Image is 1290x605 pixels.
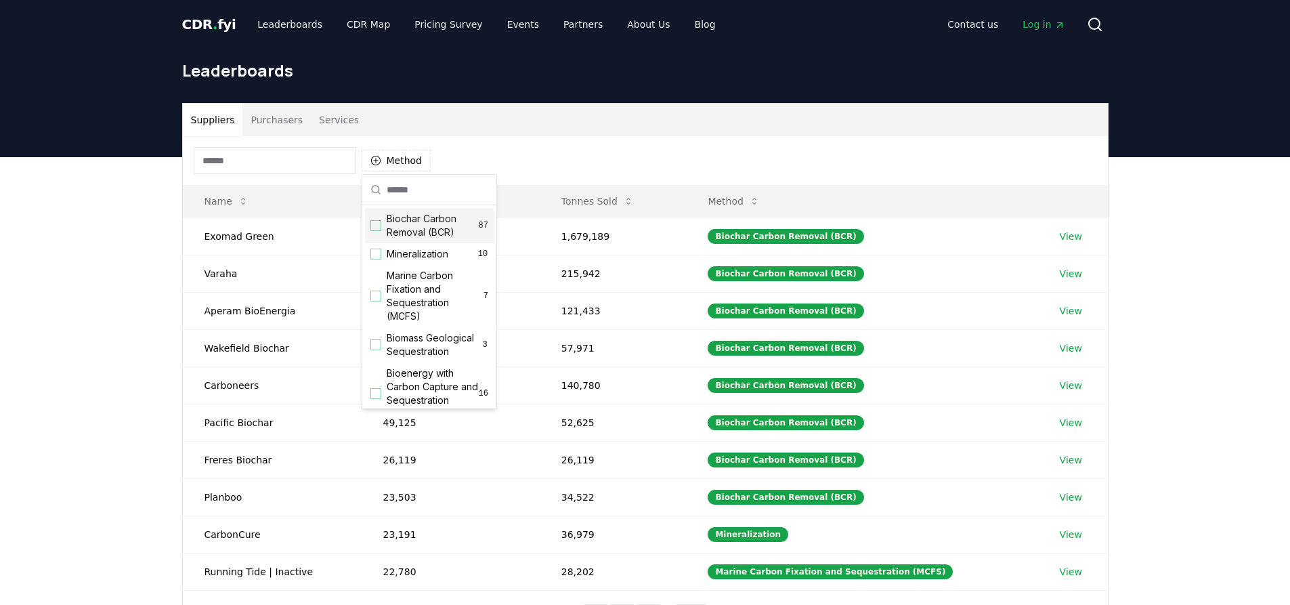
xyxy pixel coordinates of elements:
td: Varaha [183,255,362,292]
span: Log in [1023,18,1065,31]
a: View [1060,453,1082,467]
a: Log in [1012,12,1075,37]
td: 34,522 [540,478,687,516]
td: Pacific Biochar [183,404,362,441]
td: Aperam BioEnergia [183,292,362,329]
td: 215,942 [540,255,687,292]
button: Suppliers [183,104,243,136]
a: Leaderboards [246,12,333,37]
span: 10 [477,249,488,259]
a: Contact us [937,12,1009,37]
td: 26,119 [362,441,540,478]
span: Biochar Carbon Removal (BCR) [387,212,479,239]
a: Partners [553,12,614,37]
button: Method [362,150,431,171]
a: View [1060,341,1082,355]
div: Biochar Carbon Removal (BCR) [708,266,863,281]
a: View [1060,379,1082,392]
a: Pricing Survey [404,12,493,37]
td: 22,780 [362,553,540,590]
a: View [1060,565,1082,579]
td: Freres Biochar [183,441,362,478]
a: View [1060,416,1082,430]
nav: Main [937,12,1075,37]
button: Name [194,188,259,215]
span: 16 [479,388,488,399]
div: Biochar Carbon Removal (BCR) [708,341,863,356]
td: 26,119 [540,441,687,478]
a: About Us [616,12,681,37]
td: Running Tide | Inactive [183,553,362,590]
div: Mineralization [708,527,788,542]
td: 57,971 [540,329,687,367]
td: 49,125 [362,404,540,441]
td: 140,780 [540,367,687,404]
td: 23,503 [362,478,540,516]
span: 3 [481,339,488,350]
td: 52,625 [540,404,687,441]
td: 36,979 [540,516,687,553]
div: Biochar Carbon Removal (BCR) [708,304,863,318]
nav: Main [246,12,726,37]
a: View [1060,267,1082,280]
button: Method [697,188,771,215]
td: Exomad Green [183,217,362,255]
button: Purchasers [242,104,311,136]
span: Marine Carbon Fixation and Sequestration (MCFS) [387,269,483,323]
div: Biochar Carbon Removal (BCR) [708,415,863,430]
a: CDR.fyi [182,15,236,34]
button: Services [311,104,367,136]
td: Carboneers [183,367,362,404]
span: Bioenergy with Carbon Capture and Sequestration (BECCS) [387,367,479,421]
td: 1,679,189 [540,217,687,255]
span: 7 [483,291,488,301]
a: View [1060,230,1082,243]
a: Events [496,12,550,37]
a: View [1060,304,1082,318]
div: Biochar Carbon Removal (BCR) [708,378,863,393]
div: Biochar Carbon Removal (BCR) [708,453,863,467]
td: Planboo [183,478,362,516]
span: Biomass Geological Sequestration [387,331,481,358]
td: CarbonCure [183,516,362,553]
span: Mineralization [387,247,448,261]
td: 23,191 [362,516,540,553]
a: View [1060,491,1082,504]
a: View [1060,528,1082,541]
a: CDR Map [336,12,401,37]
span: 87 [479,220,488,231]
a: Blog [684,12,727,37]
span: . [213,16,217,33]
button: Tonnes Sold [551,188,645,215]
div: Biochar Carbon Removal (BCR) [708,229,863,244]
div: Biochar Carbon Removal (BCR) [708,490,863,505]
div: Marine Carbon Fixation and Sequestration (MCFS) [708,564,953,579]
td: 121,433 [540,292,687,329]
h1: Leaderboards [182,60,1109,81]
td: Wakefield Biochar [183,329,362,367]
span: CDR fyi [182,16,236,33]
td: 28,202 [540,553,687,590]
